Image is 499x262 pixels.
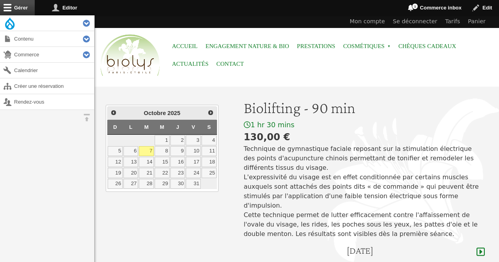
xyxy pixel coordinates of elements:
h1: Biolifting - 90 min [244,98,485,117]
h4: [DATE] [347,245,373,256]
span: Samedi [207,124,211,130]
button: Orientation horizontale [79,110,94,125]
a: 9 [170,146,185,156]
span: Mercredi [160,124,164,130]
span: Mardi [144,124,149,130]
a: 4 [202,135,217,145]
a: 13 [123,157,138,167]
span: Octobre [144,110,166,116]
a: 26 [108,179,123,189]
a: 8 [155,146,170,156]
a: Chèques cadeaux [398,37,456,55]
span: Suivant [207,110,214,116]
a: 21 [139,168,154,178]
a: 30 [170,179,185,189]
a: 27 [123,179,138,189]
a: 29 [155,179,170,189]
a: Précédent [108,108,119,118]
div: 130,00 € [244,130,485,144]
a: 25 [202,168,217,178]
a: 18 [202,157,217,167]
a: 17 [186,157,201,167]
a: 20 [123,168,138,178]
a: 7 [139,146,154,156]
a: 14 [139,157,154,167]
a: 15 [155,157,170,167]
div: 1 hr 30 mins [244,121,485,130]
a: Mon compte [346,15,389,28]
a: Actualités [172,55,209,73]
a: Accueil [172,37,198,55]
a: 16 [170,157,185,167]
span: Précédent [110,110,117,116]
a: 23 [170,168,185,178]
a: 11 [202,146,217,156]
a: 28 [139,179,154,189]
a: 24 [186,168,201,178]
span: Jeudi [176,124,179,130]
a: Tarifs [441,15,464,28]
a: 2 [170,135,185,145]
a: Engagement Nature & Bio [206,37,289,55]
span: Vendredi [192,124,195,130]
img: Accueil [99,33,162,78]
a: 6 [123,146,138,156]
span: Dimanche [113,124,117,130]
a: 1 [155,135,170,145]
span: 2025 [168,110,181,116]
a: 10 [186,146,201,156]
a: Prestations [297,37,335,55]
a: Panier [464,15,490,28]
a: 31 [186,179,201,189]
span: Cosmétiques [343,37,391,55]
span: 1 [412,3,418,9]
a: Suivant [205,108,215,118]
a: 19 [108,168,123,178]
p: Technique de gymnastique faciale reposant sur la stimulation électrique des points d'acupuncture ... [244,144,485,239]
a: 5 [108,146,123,156]
a: 22 [155,168,170,178]
a: 12 [108,157,123,167]
a: Contact [217,55,244,73]
span: Lundi [129,124,132,130]
a: Se déconnecter [389,15,441,28]
header: Entête du site [95,15,499,83]
span: » [387,45,391,48]
a: 3 [186,135,201,145]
